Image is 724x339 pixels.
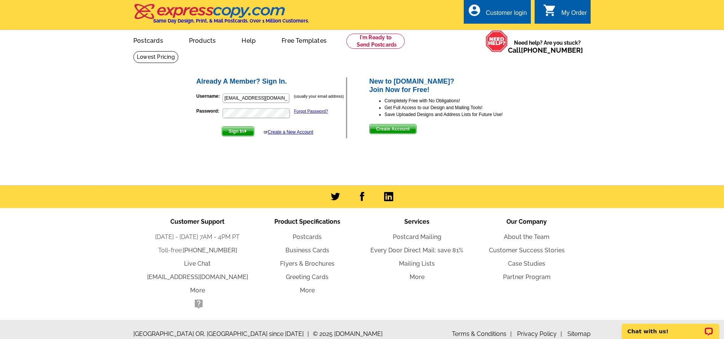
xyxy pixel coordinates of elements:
[170,218,224,225] span: Customer Support
[369,77,529,94] h2: New to [DOMAIN_NAME]? Join Now for Free!
[521,46,583,54] a: [PHONE_NUMBER]
[543,3,557,17] i: shopping_cart
[485,30,508,52] img: help
[504,233,549,241] a: About the Team
[508,46,583,54] span: Call
[300,287,315,294] a: More
[153,18,309,24] h4: Same Day Design, Print, & Mail Postcards. Over 1 Million Customers.
[369,124,416,134] button: Create Account
[313,329,383,339] span: © 2025 [DOMAIN_NAME]
[384,97,529,104] li: Completely Free with No Obligations!
[143,232,252,242] li: [DATE] - [DATE] 7AM - 4PM PT
[264,129,313,136] div: or
[452,330,512,337] a: Terms & Conditions
[143,246,252,255] li: Toll-free:
[508,260,545,267] a: Case Studies
[489,247,565,254] a: Customer Success Stories
[384,104,529,111] li: Get Full Access to our Design and Mailing Tools!
[617,315,724,339] iframe: LiveChat chat widget
[269,31,339,49] a: Free Templates
[268,129,313,135] a: Create a New Account
[196,108,222,115] label: Password:
[147,273,248,281] a: [EMAIL_ADDRESS][DOMAIN_NAME]
[177,31,228,49] a: Products
[280,260,335,267] a: Flyers & Brochures
[190,287,205,294] a: More
[222,127,254,136] span: Sign In
[393,233,441,241] a: Postcard Mailing
[196,77,346,86] h2: Already A Member? Sign In.
[567,330,591,337] a: Sitemap
[508,39,587,54] span: Need help? Are you stuck?
[370,247,463,254] a: Every Door Direct Mail: save 81%
[517,330,562,337] a: Privacy Policy
[370,124,416,134] span: Create Account
[561,10,587,20] div: My Order
[121,31,175,49] a: Postcards
[468,3,481,17] i: account_circle
[486,10,527,20] div: Customer login
[294,94,344,98] small: (usually your email address)
[183,247,237,254] a: [PHONE_NUMBER]
[222,126,254,136] button: Sign In
[196,93,222,100] label: Username:
[229,31,268,49] a: Help
[274,218,340,225] span: Product Specifications
[293,233,322,241] a: Postcards
[294,109,328,113] a: Forgot Password?
[384,111,529,118] li: Save Uploaded Designs and Address Lists for Future Use!
[286,273,328,281] a: Greeting Cards
[133,9,309,24] a: Same Day Design, Print, & Mail Postcards. Over 1 Million Customers.
[133,329,309,339] span: [GEOGRAPHIC_DATA] OR, [GEOGRAPHIC_DATA] since [DATE]
[244,129,247,133] img: button-next-arrow-white.png
[404,218,429,225] span: Services
[285,247,329,254] a: Business Cards
[543,8,587,18] a: shopping_cart My Order
[506,218,547,225] span: Our Company
[410,273,424,281] a: More
[468,8,527,18] a: account_circle Customer login
[503,273,551,281] a: Partner Program
[184,260,211,267] a: Live Chat
[399,260,435,267] a: Mailing Lists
